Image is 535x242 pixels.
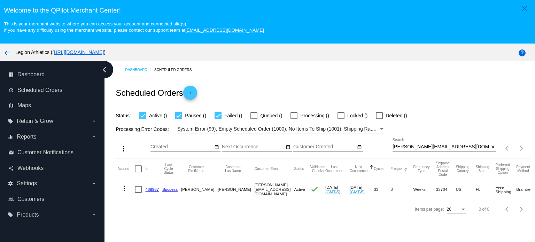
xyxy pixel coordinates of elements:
[218,165,248,173] button: Change sorting for CustomerLastName
[350,189,365,194] a: (GMT-5)
[501,141,514,155] button: Previous page
[325,189,340,194] a: (GMT-5)
[325,165,343,173] button: Change sorting for LastOccurrenceUtc
[17,71,45,78] span: Dashboard
[116,126,169,132] span: Processing Error Codes:
[224,111,242,120] span: Failed ()
[17,180,37,187] span: Settings
[222,144,285,150] input: Next Occurrence
[436,179,456,200] mat-cell: 33704
[255,179,294,200] mat-cell: [PERSON_NAME][EMAIL_ADDRESS][DOMAIN_NAME]
[117,158,135,179] mat-header-cell: Actions
[501,202,514,216] button: Previous page
[17,196,44,202] span: Customers
[300,111,329,120] span: Processing ()
[386,111,407,120] span: Deleted ()
[3,49,11,57] mat-icon: arrow_back
[8,163,97,174] a: share Webhooks
[476,179,496,200] mat-cell: FL
[185,28,264,33] a: [EMAIL_ADDRESS][DOMAIN_NAME]
[310,158,325,179] mat-header-cell: Validation Checks
[393,144,489,150] input: Search
[496,179,517,200] mat-cell: Free Shipping
[8,100,97,111] a: map Maps
[145,167,148,171] button: Change sorting for Id
[293,144,356,150] input: Customer Created
[17,102,31,109] span: Maps
[214,145,219,150] mat-icon: date_range
[8,212,13,218] i: local_offer
[15,49,106,55] span: Legion Athletics ( )
[479,207,489,212] div: 0 of 0
[436,161,450,177] button: Change sorting for ShippingPostcode
[185,111,206,120] span: Paused ()
[447,207,466,212] mat-select: Items per page:
[456,165,470,173] button: Change sorting for ShippingCountry
[350,165,368,173] button: Change sorting for NextOccurrenceUtc
[181,165,211,173] button: Change sorting for CustomerFirstName
[8,181,13,186] i: settings
[177,125,385,133] mat-select: Filter by Processing Error Codes
[186,91,194,99] mat-icon: add
[456,179,476,200] mat-cell: US
[119,145,128,153] mat-icon: more_vert
[294,167,304,171] button: Change sorting for Status
[8,196,14,202] i: people_outline
[496,163,510,174] button: Change sorting for PreferredShippingOption
[286,145,290,150] mat-icon: date_range
[447,207,451,212] span: 20
[4,21,264,33] small: This is your merchant website where you can access your account and connected site(s). If you hav...
[149,111,167,120] span: Active ()
[347,111,367,120] span: Locked ()
[8,118,13,124] i: local_offer
[374,167,384,171] button: Change sorting for Cycles
[374,179,390,200] mat-cell: 33
[255,167,279,171] button: Change sorting for CustomerEmail
[294,187,305,192] span: Active
[91,134,97,140] i: arrow_drop_down
[116,86,197,100] h2: Scheduled Orders
[413,165,430,173] button: Change sorting for FrequencyType
[145,187,159,192] a: 488967
[17,118,53,124] span: Retain & Grow
[8,194,97,205] a: people_outline Customers
[514,202,528,216] button: Next page
[260,111,282,120] span: Queued ()
[8,150,14,155] i: email
[17,212,39,218] span: Products
[116,113,131,118] span: Status:
[218,179,254,200] mat-cell: [PERSON_NAME]
[310,185,319,193] mat-icon: check
[17,165,44,171] span: Webhooks
[17,149,73,156] span: Customer Notifications
[350,179,374,200] mat-cell: [DATE]
[17,87,62,93] span: Scheduled Orders
[91,118,97,124] i: arrow_drop_down
[490,145,495,150] mat-icon: close
[520,4,529,13] mat-icon: close
[17,134,36,140] span: Reports
[514,141,528,155] button: Next page
[518,49,526,57] mat-icon: help
[154,64,198,75] a: Scheduled Orders
[476,165,489,173] button: Change sorting for ShippingState
[8,147,97,158] a: email Customer Notifications
[516,165,530,173] button: Change sorting for PaymentMethod.Type
[390,179,413,200] mat-cell: 3
[413,179,436,200] mat-cell: Weeks
[415,207,444,212] div: Items per page:
[91,181,97,186] i: arrow_drop_down
[91,212,97,218] i: arrow_drop_down
[162,187,178,192] a: Success
[150,144,213,150] input: Created
[8,69,97,80] a: dashboard Dashboard
[8,165,14,171] i: share
[8,72,14,77] i: dashboard
[125,64,154,75] a: Dashboard
[8,103,14,108] i: map
[390,167,407,171] button: Change sorting for Frequency
[120,184,129,193] mat-icon: more_vert
[357,145,362,150] mat-icon: date_range
[99,64,110,75] i: chevron_left
[4,7,531,14] h3: Welcome to the QPilot Merchant Center!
